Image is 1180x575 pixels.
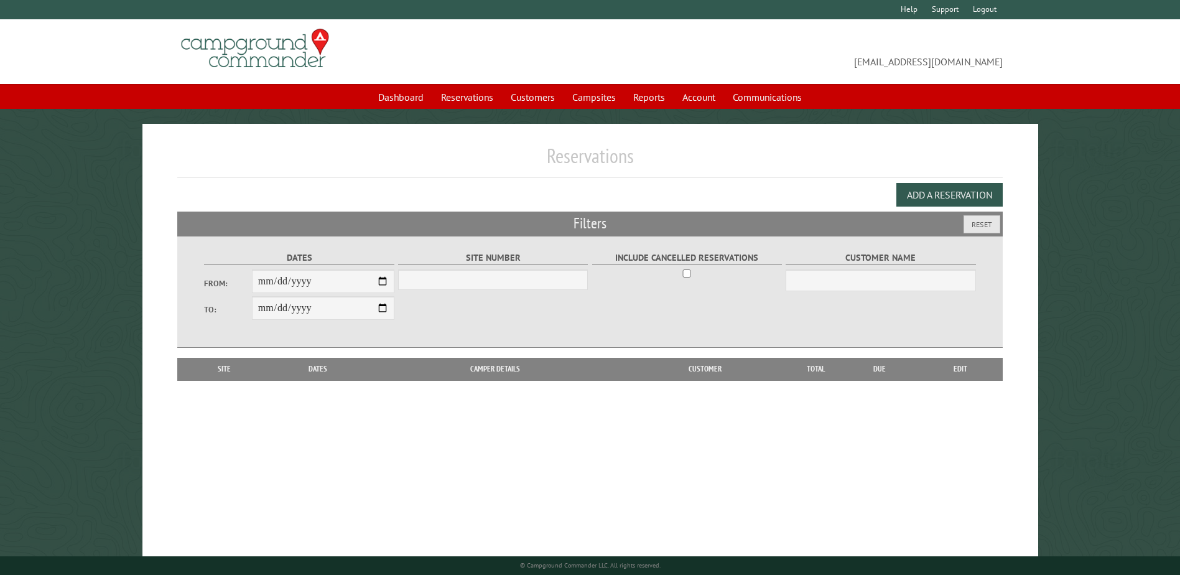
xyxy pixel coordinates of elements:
[177,24,333,73] img: Campground Commander
[520,561,661,569] small: © Campground Commander LLC. All rights reserved.
[371,85,431,109] a: Dashboard
[964,215,1000,233] button: Reset
[840,358,919,380] th: Due
[919,358,1003,380] th: Edit
[626,85,672,109] a: Reports
[265,358,371,380] th: Dates
[184,358,264,380] th: Site
[434,85,501,109] a: Reservations
[896,183,1003,207] button: Add a Reservation
[675,85,723,109] a: Account
[565,85,623,109] a: Campsites
[791,358,840,380] th: Total
[398,251,588,265] label: Site Number
[619,358,791,380] th: Customer
[177,212,1002,235] h2: Filters
[503,85,562,109] a: Customers
[177,144,1002,178] h1: Reservations
[590,34,1003,69] span: [EMAIL_ADDRESS][DOMAIN_NAME]
[786,251,975,265] label: Customer Name
[592,251,782,265] label: Include Cancelled Reservations
[204,278,251,289] label: From:
[204,304,251,316] label: To:
[204,251,394,265] label: Dates
[371,358,619,380] th: Camper Details
[725,85,809,109] a: Communications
